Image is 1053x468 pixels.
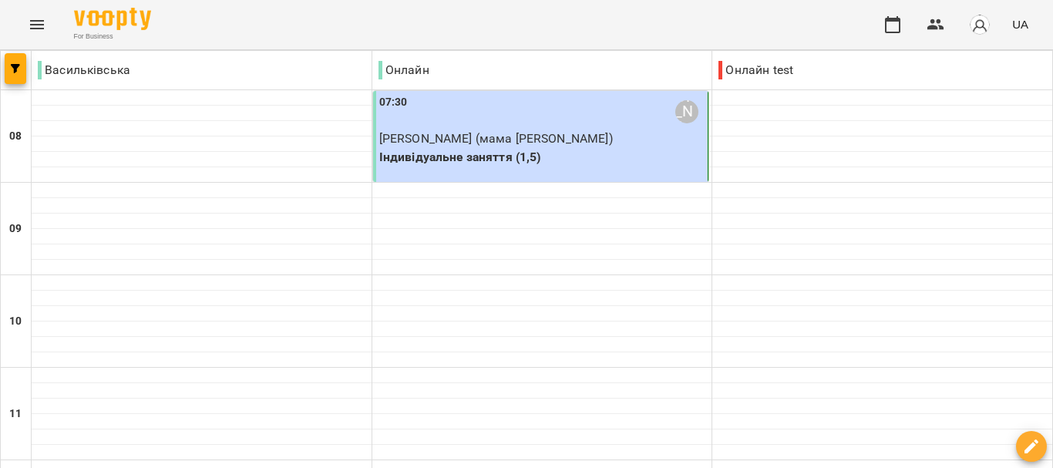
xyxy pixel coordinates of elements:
img: avatar_s.png [969,14,991,35]
div: Тетяна Бойко [675,100,698,123]
span: UA [1012,16,1028,32]
button: UA [1006,10,1034,39]
img: Voopty Logo [74,8,151,30]
p: Онлайн [378,61,429,79]
label: 07:30 [379,94,408,111]
h6: 08 [9,128,22,145]
p: Онлайн test [718,61,793,79]
p: Індивідуальне заняття (1,5) [379,148,705,167]
button: Menu [19,6,56,43]
h6: 11 [9,406,22,423]
p: Васильківська [38,61,130,79]
span: [PERSON_NAME] (мама [PERSON_NAME]) [379,131,613,146]
span: For Business [74,32,151,42]
h6: 10 [9,313,22,330]
h6: 09 [9,221,22,237]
